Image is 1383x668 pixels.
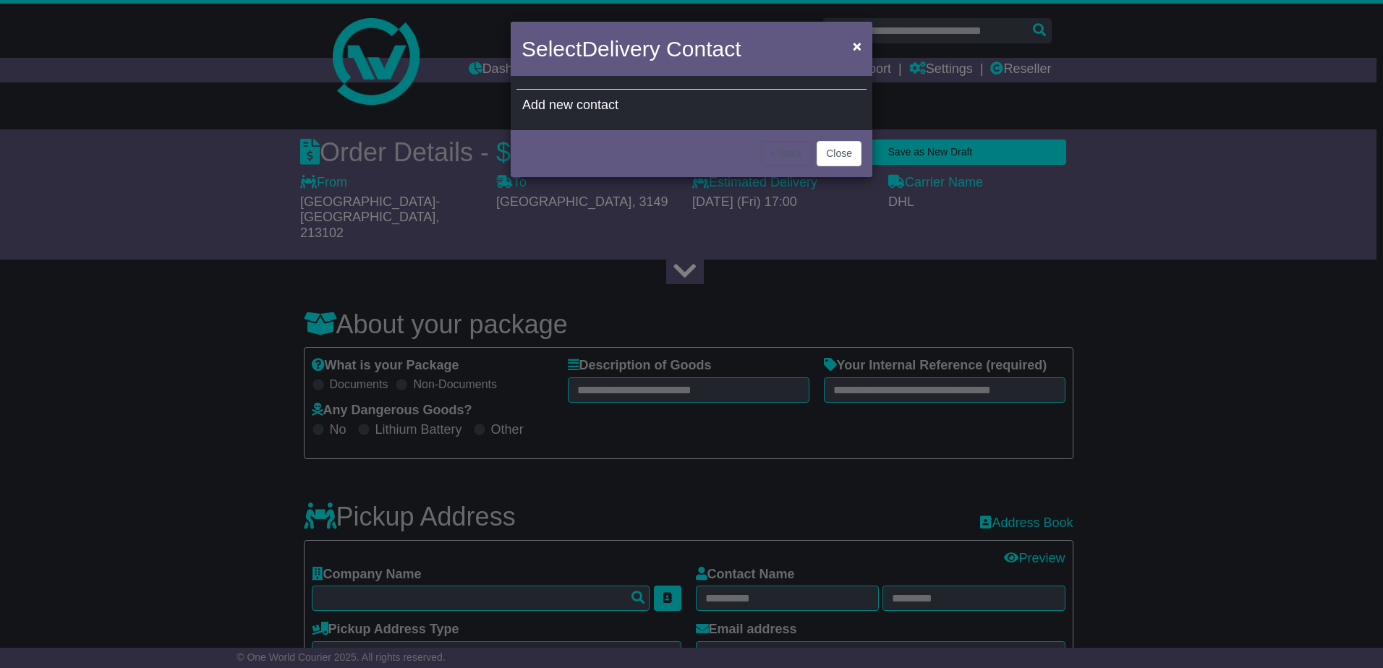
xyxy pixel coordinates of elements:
[522,98,618,112] span: Add new contact
[853,38,861,54] span: ×
[582,37,660,61] span: Delivery
[762,141,812,166] button: < Back
[666,37,741,61] span: Contact
[522,33,741,65] h4: Select
[846,31,869,61] button: Close
[817,141,861,166] button: Close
